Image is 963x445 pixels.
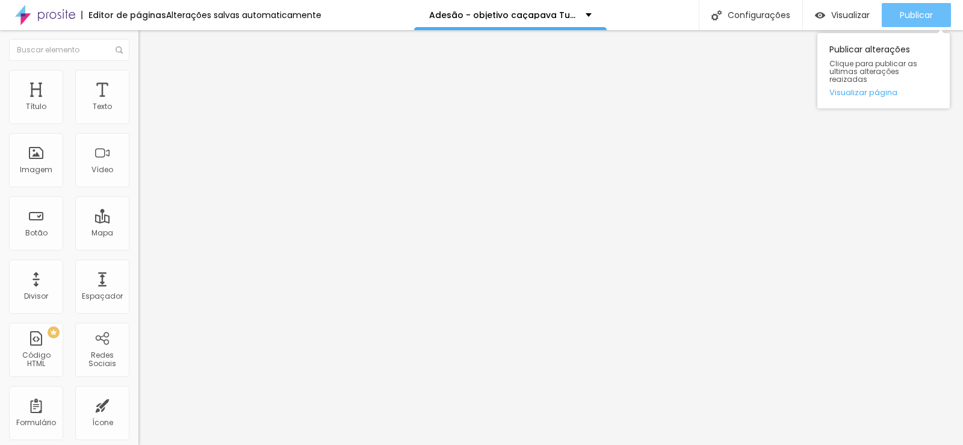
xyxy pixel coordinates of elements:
a: Visualizar página [829,89,938,96]
div: Alterações salvas automaticamente [166,11,321,19]
div: Vídeo [91,166,113,174]
span: Visualizar [831,10,870,20]
img: view-1.svg [815,10,825,20]
div: Divisor [24,292,48,300]
div: Espaçador [82,292,123,300]
p: Adesão - objetivo caçapava Turmas 2025 [429,11,577,19]
div: Título [26,102,46,111]
div: Texto [93,102,112,111]
span: Clique para publicar as ultimas alterações reaizadas [829,60,938,84]
div: Formulário [16,419,56,427]
div: Código HTML [12,351,60,369]
div: Botão [25,229,48,237]
div: Mapa [91,229,113,237]
input: Buscar elemento [9,39,129,61]
div: Editor de páginas [81,11,166,19]
div: Imagem [20,166,52,174]
div: Redes Sociais [78,351,126,369]
img: Icone [116,46,123,54]
img: Icone [711,10,722,20]
button: Publicar [882,3,951,27]
div: Publicar alterações [817,33,950,108]
div: Ícone [92,419,113,427]
iframe: Editor [138,30,963,445]
button: Visualizar [803,3,882,27]
span: Publicar [900,10,933,20]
